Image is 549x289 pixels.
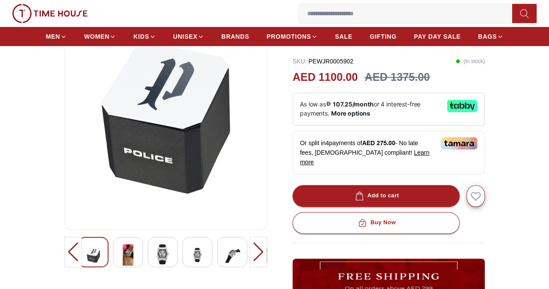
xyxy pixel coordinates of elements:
span: WOMEN [84,32,110,41]
span: PAY DAY SALE [414,32,461,41]
span: AED 275.00 [362,140,395,146]
span: MEN [46,32,60,41]
img: POLICE SKELETOR Men's Automatic Silver Dial Watch - PEWJR0005902 [72,14,260,223]
div: Add to cart [353,191,399,201]
p: PEWJR0005902 [293,57,353,66]
h3: AED 1375.00 [365,69,430,86]
span: PROMOTIONS [266,32,311,41]
a: WOMEN [84,29,116,44]
div: Buy Now [356,218,395,228]
span: SKU : [293,58,307,65]
span: GIFTING [370,32,397,41]
span: KIDS [133,32,149,41]
div: Or split in 4 payments of - No late fees, [DEMOGRAPHIC_DATA] compliant! [293,131,485,174]
h2: AED 1100.00 [293,69,358,86]
span: BAGS [478,32,496,41]
a: MEN [46,29,66,44]
a: PROMOTIONS [266,29,318,44]
p: ( In stock ) [456,57,485,66]
span: UNISEX [173,32,197,41]
img: POLICE SKELETOR Men's Automatic Silver Dial Watch - PEWJR0005902 [190,244,205,266]
button: Buy Now [293,212,460,234]
a: GIFTING [370,29,397,44]
span: Learn more [300,149,429,166]
a: PAY DAY SALE [414,29,461,44]
img: POLICE SKELETOR Men's Automatic Silver Dial Watch - PEWJR0005902 [155,244,171,264]
img: POLICE SKELETOR Men's Automatic Silver Dial Watch - PEWJR0005902 [85,244,101,266]
img: ... [12,4,88,23]
a: BAGS [478,29,503,44]
button: Add to cart [293,185,460,207]
a: SALE [335,29,352,44]
img: POLICE SKELETOR Men's Automatic Silver Dial Watch - PEWJR0005902 [224,244,240,266]
img: POLICE SKELETOR Men's Automatic Silver Dial Watch - PEWJR0005902 [120,244,136,266]
a: KIDS [133,29,155,44]
span: SALE [335,32,352,41]
a: UNISEX [173,29,204,44]
a: BRANDS [221,29,249,44]
img: Tamara [441,137,477,149]
span: BRANDS [221,32,249,41]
